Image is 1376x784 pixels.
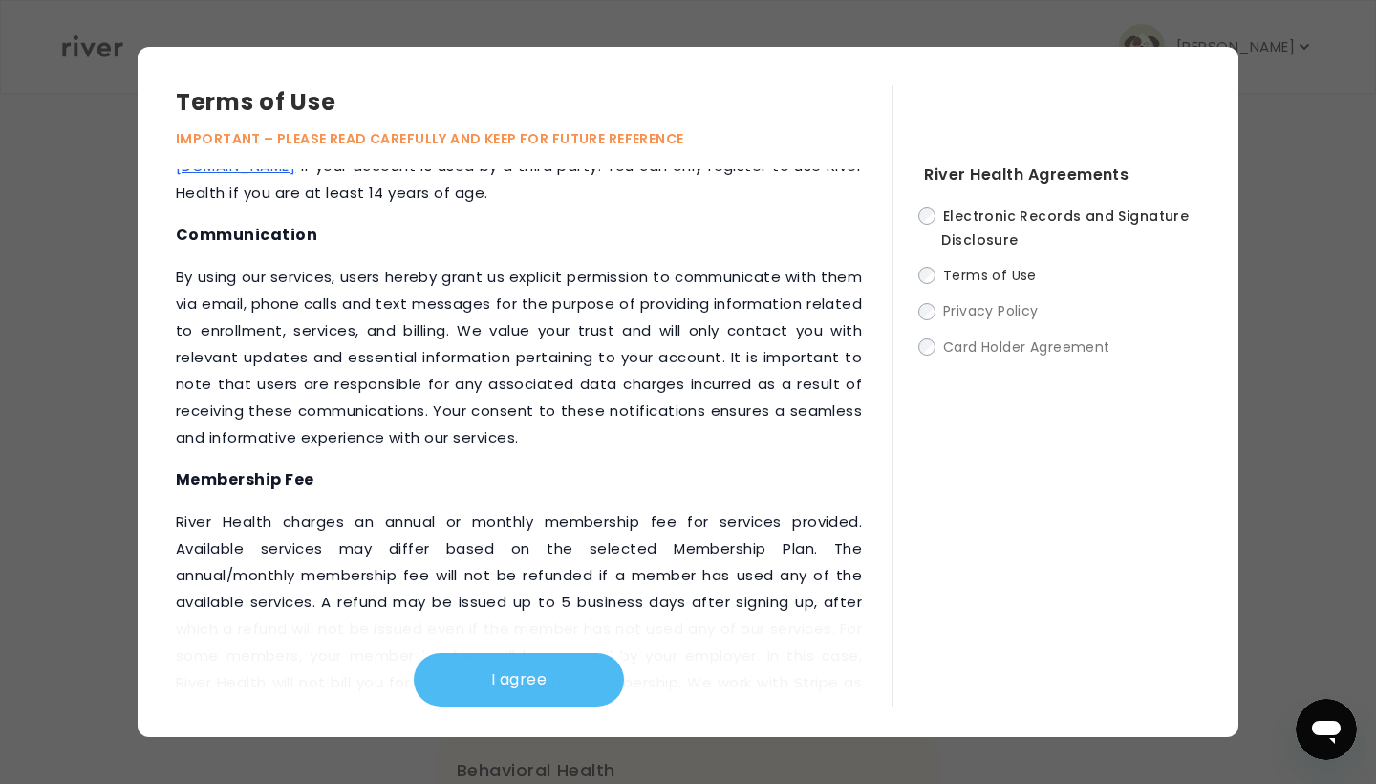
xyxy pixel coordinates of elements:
[176,222,862,249] h4: Communication
[414,653,624,707] button: I agree
[943,302,1039,321] span: Privacy Policy
[176,467,862,493] h4: Membership Fee
[924,162,1200,188] h4: River Health Agreements
[943,266,1037,285] span: Terms of Use
[176,127,892,150] p: IMPORTANT – PLEASE READ CAREFULLY AND KEEP FOR FUTURE REFERENCE
[943,338,1110,357] span: Card Holder Agreement
[176,85,892,120] h3: Terms of Use
[176,264,862,451] p: ‍By using our services, users hereby grant us explicit permission to communicate with them via em...
[941,207,1189,250] span: Electronic Records and Signature Disclosure
[1296,699,1357,760] iframe: Кнопка для запуску вікна повідомлень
